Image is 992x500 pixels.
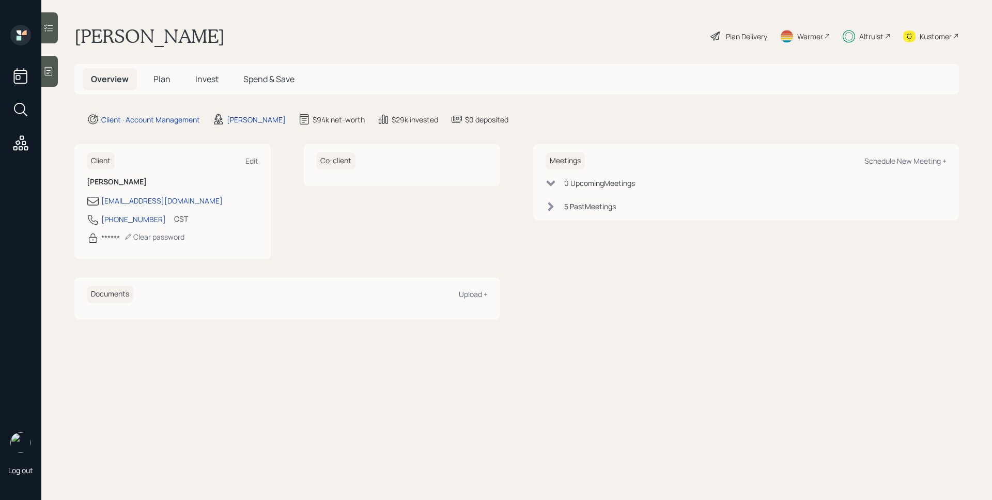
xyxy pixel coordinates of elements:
span: Invest [195,73,219,85]
span: Plan [153,73,171,85]
div: Warmer [797,31,823,42]
div: Upload + [459,289,488,299]
div: [PHONE_NUMBER] [101,214,166,225]
h6: Co-client [316,152,355,169]
div: [EMAIL_ADDRESS][DOMAIN_NAME] [101,195,223,206]
div: Clear password [124,232,184,242]
div: $94k net-worth [313,114,365,125]
div: Edit [245,156,258,166]
div: 5 Past Meeting s [564,201,616,212]
h6: Documents [87,286,133,303]
img: james-distasi-headshot.png [10,432,31,453]
div: Plan Delivery [726,31,767,42]
div: [PERSON_NAME] [227,114,286,125]
div: Client · Account Management [101,114,200,125]
div: CST [174,213,188,224]
h1: [PERSON_NAME] [74,25,225,48]
h6: Client [87,152,115,169]
h6: [PERSON_NAME] [87,178,258,186]
div: 0 Upcoming Meeting s [564,178,635,189]
h6: Meetings [546,152,585,169]
span: Overview [91,73,129,85]
div: $0 deposited [465,114,508,125]
div: $29k invested [392,114,438,125]
div: Schedule New Meeting + [864,156,947,166]
div: Altruist [859,31,884,42]
div: Log out [8,465,33,475]
div: Kustomer [920,31,952,42]
span: Spend & Save [243,73,295,85]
